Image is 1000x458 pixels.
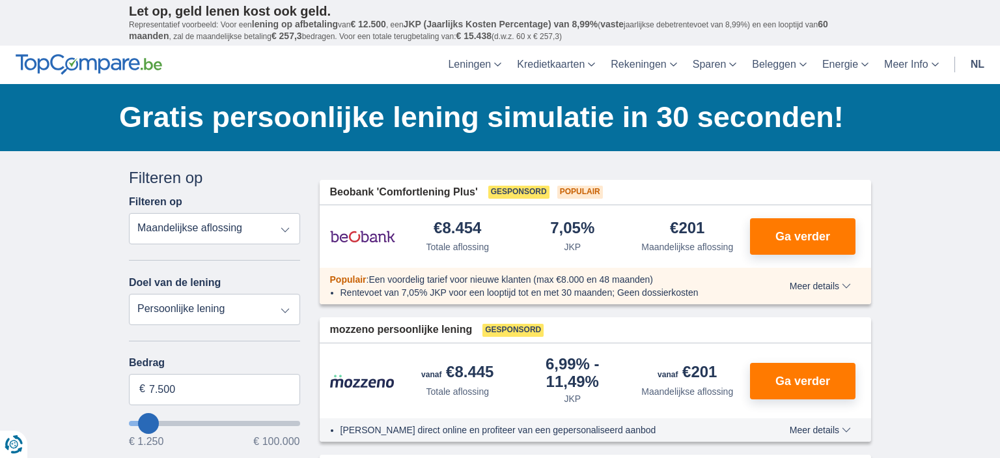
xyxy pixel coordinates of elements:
input: wantToBorrow [129,421,300,426]
button: Ga verder [750,363,855,399]
a: Energie [814,46,876,84]
li: Rentevoet van 7,05% JKP voor een looptijd tot en met 30 maanden; Geen dossierkosten [340,286,742,299]
span: € 12.500 [350,19,386,29]
div: Totale aflossing [426,240,489,253]
span: Ga verder [775,231,830,242]
img: product.pl.alt Beobank [330,220,395,253]
span: JKP (Jaarlijks Kosten Percentage) van 8,99% [404,19,598,29]
div: €8.454 [434,220,481,238]
div: Maandelijkse aflossing [641,240,733,253]
li: [PERSON_NAME] direct online en profiteer van een gepersonaliseerd aanbod [340,423,742,437]
label: Doel van de lening [129,277,221,289]
div: Filteren op [129,167,300,189]
span: Meer details [790,281,851,291]
span: mozzeno persoonlijke lening [330,322,473,337]
span: Ga verder [775,375,830,387]
span: Populair [557,186,603,199]
button: Meer details [780,425,861,435]
span: Beobank 'Comfortlening Plus' [330,185,478,200]
p: Let op, geld lenen kost ook geld. [129,3,871,19]
div: 6,99% [520,356,625,390]
span: Gesponsord [488,186,549,199]
label: Filteren op [129,196,182,208]
span: € [139,382,145,397]
span: € 257,3 [271,31,302,41]
div: : [320,273,753,286]
span: 60 maanden [129,19,828,41]
div: €201 [658,364,717,382]
button: Meer details [780,281,861,291]
a: Beleggen [744,46,814,84]
div: Totale aflossing [426,385,489,398]
a: nl [963,46,992,84]
div: €8.445 [421,364,493,382]
span: lening op afbetaling [252,19,338,29]
a: Sparen [685,46,745,84]
div: JKP [564,240,581,253]
span: Meer details [790,425,851,435]
h1: Gratis persoonlijke lening simulatie in 30 seconden! [119,97,871,137]
a: Leningen [440,46,509,84]
span: Gesponsord [482,324,544,337]
label: Bedrag [129,357,300,369]
span: € 100.000 [253,437,299,447]
a: Kredietkaarten [509,46,603,84]
span: € 1.250 [129,437,163,447]
span: Een voordelig tarief voor nieuwe klanten (max €8.000 en 48 maanden) [368,274,653,285]
div: JKP [564,392,581,405]
a: Meer Info [876,46,947,84]
div: €201 [670,220,704,238]
img: TopCompare [16,54,162,75]
span: € 15.438 [456,31,492,41]
a: Rekeningen [603,46,684,84]
div: Maandelijkse aflossing [641,385,733,398]
span: Populair [330,274,367,285]
img: product.pl.alt Mozzeno [330,374,395,388]
span: vaste [600,19,624,29]
p: Representatief voorbeeld: Voor een van , een ( jaarlijkse debetrentevoet van 8,99%) en een loopti... [129,19,871,42]
button: Ga verder [750,218,855,255]
div: 7,05% [550,220,594,238]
